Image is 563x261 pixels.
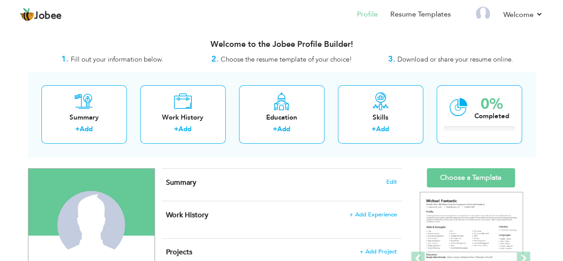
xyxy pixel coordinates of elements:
a: Welcome [503,9,543,20]
span: Summary [166,178,196,187]
div: Work History [147,113,219,122]
a: Profile [357,9,378,20]
a: Add [376,124,389,133]
h3: Welcome to the Jobee Profile Builder! [28,40,535,49]
div: Completed [474,112,509,121]
span: Choose the resume template of your choice! [221,55,352,64]
img: Ghania Hussain [57,191,125,259]
div: 0% [474,97,509,112]
div: Education [246,113,317,122]
h4: This helps to show the companies you have worked for. [166,211,397,220]
span: + Add Experience [349,211,397,218]
div: Summary [49,113,120,122]
strong: 2. [211,54,219,65]
label: + [75,124,80,134]
h4: Adding a summary is a quick and easy way to highlight your experience and interests. [166,178,397,187]
span: + Add Project [360,249,397,255]
span: Jobee [34,11,62,21]
strong: 1. [61,54,69,65]
label: + [174,124,178,134]
span: Download or share your resume online. [397,55,513,64]
span: Projects [166,247,192,257]
strong: 3. [388,54,395,65]
span: Fill out your information below. [71,55,163,64]
label: + [273,124,277,134]
img: jobee.io [20,8,34,22]
a: Jobee [20,8,62,22]
a: Resume Templates [390,9,451,20]
a: Choose a Template [427,168,515,187]
div: Skills [345,113,416,122]
img: Profile Img [476,7,490,21]
span: Edit [386,179,397,185]
h4: This helps to highlight the project, tools and skills you have worked on. [166,248,397,257]
a: Add [178,124,191,133]
span: Work History [166,210,208,220]
a: Add [80,124,93,133]
label: + [372,124,376,134]
a: Add [277,124,290,133]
